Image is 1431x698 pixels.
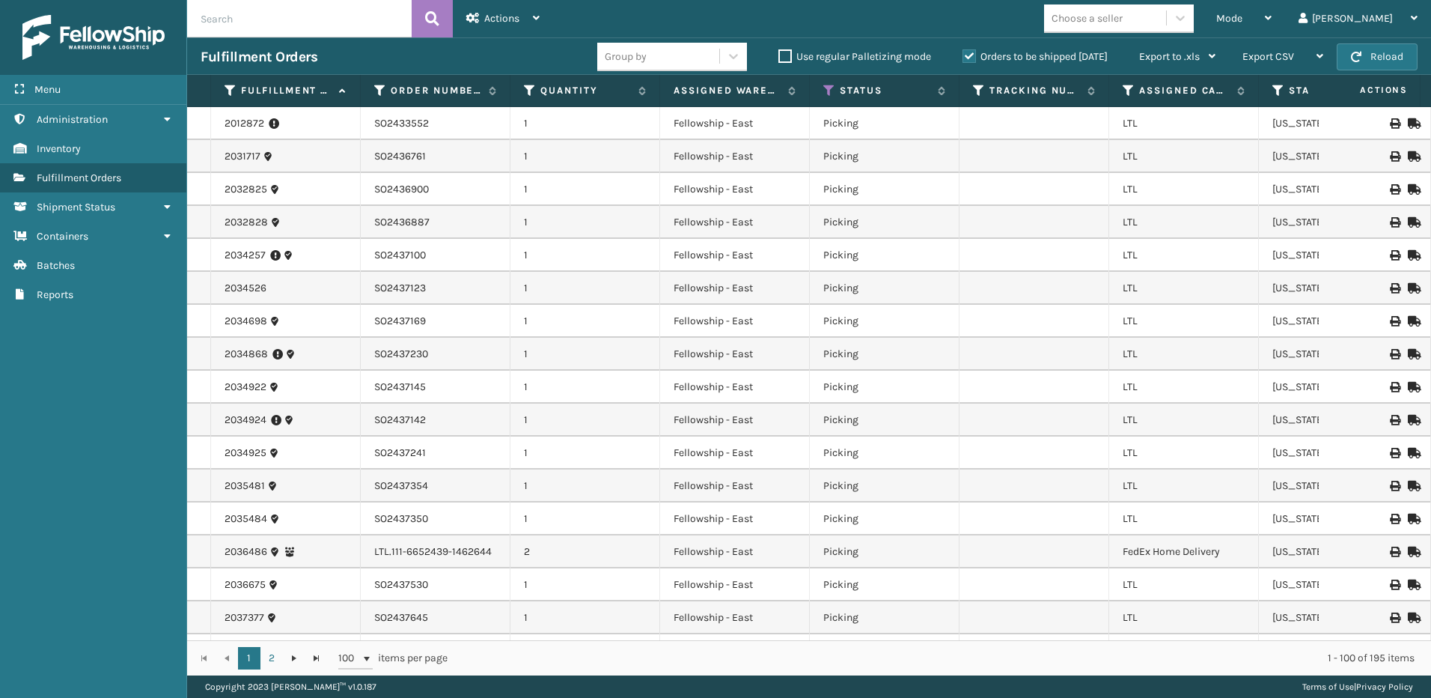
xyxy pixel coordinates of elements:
i: Mark as Shipped [1408,118,1417,129]
i: Print BOL [1390,613,1399,623]
td: 2 [510,535,660,568]
i: Mark as Shipped [1408,316,1417,327]
td: Picking [810,601,959,634]
td: [US_STATE] [1259,503,1409,535]
label: Assigned Warehouse [674,84,781,97]
i: Mark as Shipped [1408,547,1417,557]
td: [US_STATE] [1259,404,1409,437]
td: Fellowship - East [660,503,810,535]
td: LTL [1109,338,1259,371]
td: Picking [810,239,959,272]
td: LTL [1109,470,1259,503]
td: LTL [1109,601,1259,634]
td: Fellowship - East [660,305,810,338]
td: Fellowship - East [660,470,810,503]
td: [US_STATE] [1259,568,1409,601]
td: LTL [1109,503,1259,535]
td: Picking [810,437,959,470]
div: | [1302,676,1413,698]
td: 1 [510,140,660,173]
td: SO2436887 [361,206,510,239]
td: Fellowship - East [660,338,810,371]
td: SO2436761 [361,140,510,173]
td: Picking [810,305,959,338]
td: LTL [1109,206,1259,239]
a: 2036486 [225,544,267,559]
td: SO2436900 [361,173,510,206]
a: 2035481 [225,479,265,494]
td: LTL [1109,107,1259,140]
td: Picking [810,535,959,568]
td: 1 [510,470,660,503]
td: Picking [810,404,959,437]
td: 1 [510,338,660,371]
label: Order Number [391,84,481,97]
td: 1 [510,371,660,404]
td: Fellowship - East [660,568,810,601]
span: Menu [34,83,61,96]
td: [US_STATE] [1259,371,1409,404]
td: LTL [1109,173,1259,206]
td: [US_STATE] [1259,535,1409,568]
a: 2034924 [225,413,266,428]
i: Print BOL [1390,415,1399,425]
td: SO2437645 [361,601,510,634]
i: Mark as Shipped [1408,415,1417,425]
i: Mark as Shipped [1408,349,1417,359]
i: Mark as Shipped [1408,448,1417,458]
a: 2032825 [225,182,267,197]
a: Go to the last page [305,647,328,670]
i: Mark as Shipped [1408,283,1417,294]
td: SO2433552 [361,107,510,140]
td: Picking [810,503,959,535]
td: SO2437648 [361,634,510,667]
div: Choose a seller [1052,10,1123,26]
td: [US_STATE] [1259,173,1409,206]
a: 2035484 [225,512,267,526]
a: 2034922 [225,380,266,395]
span: Go to the last page [311,652,323,664]
span: Go to the next page [288,652,300,664]
i: Mark as Shipped [1408,151,1417,162]
td: [US_STATE] [1259,239,1409,272]
td: LTL [1109,305,1259,338]
i: Print BOL [1390,283,1399,294]
td: Picking [810,206,959,239]
td: SO2437100 [361,239,510,272]
a: 2036675 [225,577,266,592]
td: LTL [1109,272,1259,305]
td: LTL [1109,404,1259,437]
td: Picking [810,272,959,305]
i: Mark as Shipped [1408,184,1417,195]
label: State [1289,84,1379,97]
td: SO2437350 [361,503,510,535]
td: SO2437354 [361,470,510,503]
td: Fellowship - East [660,239,810,272]
h3: Fulfillment Orders [201,48,317,66]
i: Print BOL [1390,184,1399,195]
a: 2034868 [225,347,268,362]
td: 1 [510,239,660,272]
td: Fellowship - East [660,371,810,404]
span: Administration [37,113,108,126]
a: 2012872 [225,116,264,131]
label: Use regular Palletizing mode [778,50,931,63]
td: LTL [1109,634,1259,667]
a: 2034698 [225,314,267,329]
i: Print BOL [1390,217,1399,228]
td: Fellowship - East [660,634,810,667]
div: Group by [605,49,647,64]
td: Fellowship - East [660,272,810,305]
td: 1 [510,305,660,338]
span: Export to .xls [1139,50,1200,63]
td: [US_STATE] [1259,437,1409,470]
td: Picking [810,470,959,503]
span: Shipment Status [37,201,115,213]
img: logo [22,15,165,60]
a: 2031717 [225,149,260,164]
span: Inventory [37,142,81,155]
td: [US_STATE] [1259,206,1409,239]
td: Fellowship - East [660,107,810,140]
td: 1 [510,404,660,437]
p: Copyright 2023 [PERSON_NAME]™ v 1.0.187 [205,676,376,698]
